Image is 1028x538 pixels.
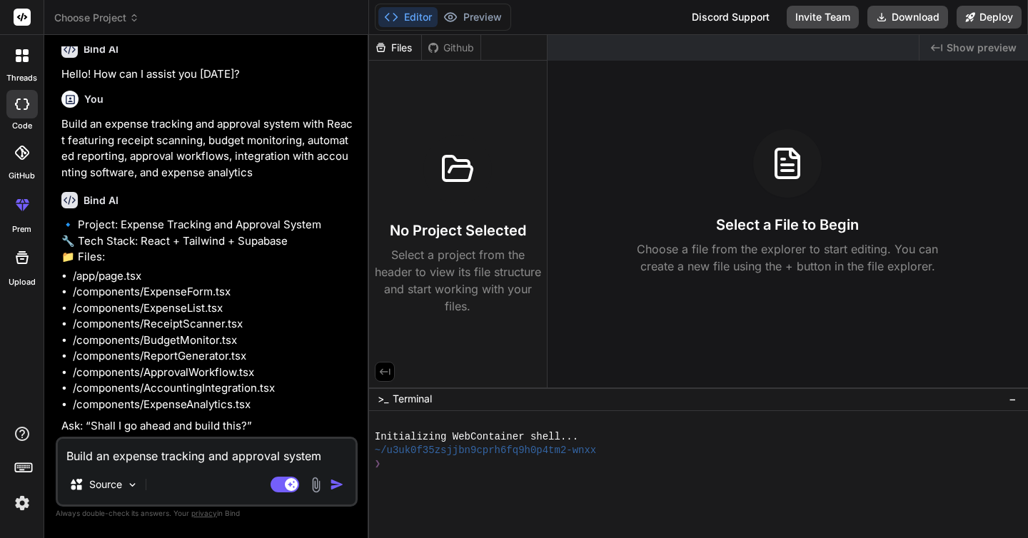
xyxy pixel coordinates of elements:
li: /app/page.tsx [73,268,355,285]
img: Pick Models [126,479,138,491]
p: Always double-check its answers. Your in Bind [56,507,358,520]
img: settings [10,491,34,515]
h3: Select a File to Begin [716,215,859,235]
li: /components/ApprovalWorkflow.tsx [73,365,355,381]
img: attachment [308,477,324,493]
label: code [12,120,32,132]
button: Preview [438,7,508,27]
label: threads [6,72,37,84]
div: Files [369,41,421,55]
button: Download [867,6,948,29]
p: Choose a file from the explorer to start editing. You can create a new file using the + button in... [628,240,947,275]
span: privacy [191,509,217,517]
span: Initializing WebContainer shell... [375,430,578,444]
li: /components/ExpenseList.tsx [73,300,355,317]
button: − [1006,387,1019,410]
h6: You [84,92,104,106]
li: /components/ReportGenerator.tsx [73,348,355,365]
p: 🔹 Project: Expense Tracking and Approval System 🔧 Tech Stack: React + Tailwind + Supabase 📁 Files: [61,217,355,265]
li: /components/AccountingIntegration.tsx [73,380,355,397]
div: Github [422,41,480,55]
span: ~/u3uk0f35zsjjbn9cprh6fq9h0p4tm2-wnxx [375,444,597,457]
p: Select a project from the header to view its file structure and start working with your files. [375,246,541,315]
div: Discord Support [683,6,778,29]
li: /components/ExpenseForm.tsx [73,284,355,300]
button: Deploy [957,6,1022,29]
span: Choose Project [54,11,139,25]
li: /components/ExpenseAnalytics.tsx [73,397,355,413]
span: Show preview [947,41,1017,55]
p: Source [89,477,122,492]
span: Terminal [393,392,432,406]
button: Invite Team [787,6,859,29]
h3: No Project Selected [390,220,526,240]
h6: Bind AI [84,193,119,208]
label: GitHub [9,170,35,182]
label: prem [12,223,31,235]
p: Ask: “Shall I go ahead and build this?” [61,418,355,435]
li: /components/BudgetMonitor.tsx [73,333,355,349]
h6: Bind AI [84,42,119,56]
label: Upload [9,276,36,288]
p: Hello! How can I assist you [DATE]? [61,66,355,83]
span: ❯ [375,457,381,471]
span: >_ [378,392,388,406]
p: Build an expense tracking and approval system with React featuring receipt scanning, budget monit... [61,116,355,181]
button: Editor [378,7,438,27]
img: icon [330,477,344,492]
li: /components/ReceiptScanner.tsx [73,316,355,333]
span: − [1009,392,1017,406]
